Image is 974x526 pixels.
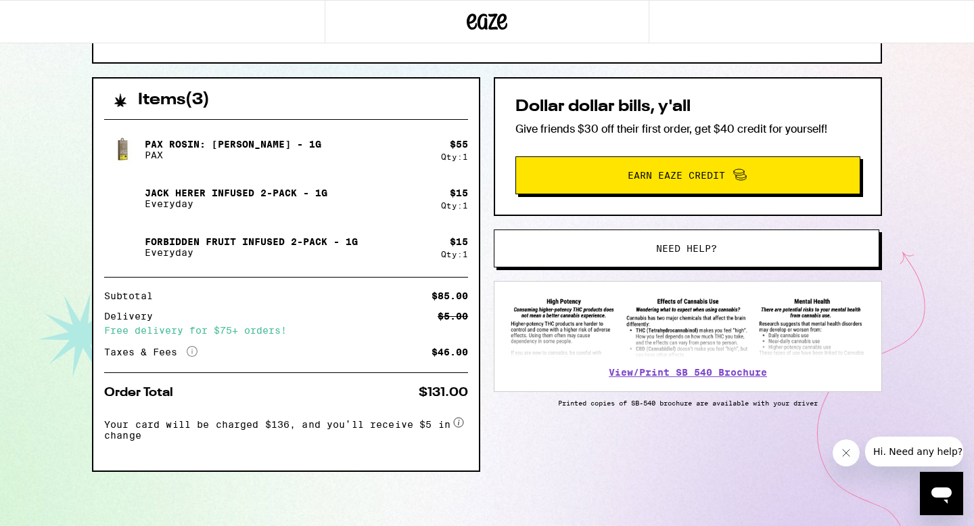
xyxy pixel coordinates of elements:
iframe: Button to launch messaging window [920,472,963,515]
span: Need help? [656,244,717,253]
button: Earn Eaze Credit [515,156,860,194]
h2: Dollar dollar bills, y'all [515,99,860,115]
p: Jack Herer Infused 2-Pack - 1g [145,188,327,198]
div: $ 15 [450,236,468,247]
div: Taxes & Fees [104,346,198,358]
p: Everyday [145,198,327,209]
div: Subtotal [104,291,162,301]
span: Your card will be charged $136, and you’ll receive $5 in change [104,414,450,441]
div: Delivery [104,311,162,321]
div: $131.00 [419,387,468,399]
button: Need help? [494,229,879,267]
p: PAX [145,150,321,160]
p: Give friends $30 off their first order, get $40 credit for yourself! [515,122,860,136]
div: Order Total [104,387,183,399]
img: Jack Herer Infused 2-Pack - 1g [104,179,142,217]
a: View/Print SB 540 Brochure [609,367,767,378]
div: $ 15 [450,188,468,198]
p: Everyday [145,247,358,258]
iframe: Message from company [865,437,963,466]
img: PAX Rosin: Jack Herer - 1g [104,131,142,169]
img: Forbidden Fruit Infused 2-Pack - 1g [104,228,142,266]
img: SB 540 Brochure preview [508,295,868,358]
p: Printed copies of SB-540 brochure are available with your driver [494,399,882,407]
div: Free delivery for $75+ orders! [104,326,468,335]
div: $5.00 [438,311,468,321]
p: Forbidden Fruit Infused 2-Pack - 1g [145,236,358,247]
div: $46.00 [432,347,468,357]
iframe: Close message [833,439,860,466]
div: Qty: 1 [441,250,468,259]
div: Qty: 1 [441,152,468,161]
div: $85.00 [432,291,468,301]
p: PAX Rosin: [PERSON_NAME] - 1g [145,139,321,150]
h2: Items ( 3 ) [138,92,210,108]
div: Qty: 1 [441,201,468,210]
div: $ 55 [450,139,468,150]
span: Earn Eaze Credit [628,171,725,180]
